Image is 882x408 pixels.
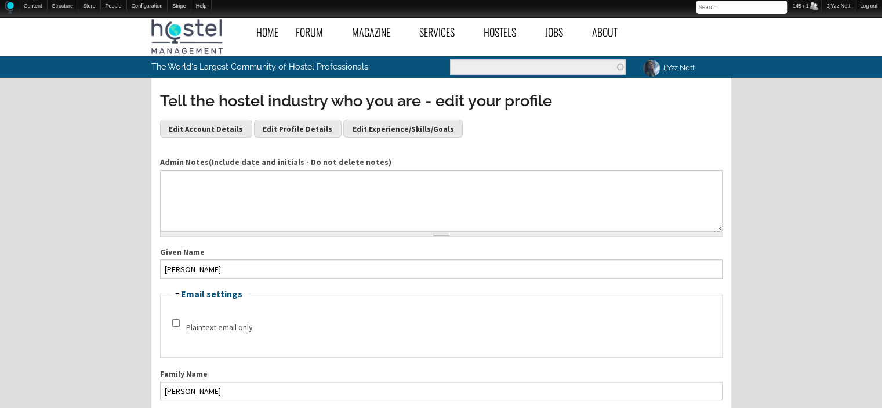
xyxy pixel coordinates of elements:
h3: Tell the hostel industry who you are - edit your profile [160,90,723,112]
a: Home [248,19,287,45]
a: About [583,19,638,45]
img: Hostel Management Home [151,19,223,54]
p: The World's Largest Community of Hostel Professionals. [151,56,393,77]
a: Services [411,19,475,45]
input: Enter the terms you wish to search for. [450,59,626,75]
a: Hostels [475,19,536,45]
input: Search [696,1,787,14]
img: JjYzz Nett's picture [641,58,662,78]
a: Edit Account Details [160,120,252,137]
a: Email settings [181,288,242,299]
label: Given Name [160,246,723,258]
input: Check this option if you do not wish to receive email messages with graphics and styles. [172,319,180,327]
a: Magazine [343,19,411,45]
a: Forum [287,19,343,45]
label: Admin Notes(Include date and initials - Do not delete notes) [160,156,723,168]
a: JjYzz Nett [634,56,702,79]
a: Jobs [536,19,583,45]
img: Home [5,1,14,14]
a: Edit Profile Details [254,120,342,137]
label: Plaintext email only [186,322,253,334]
a: Edit Experience/Skills/Goals [343,120,463,137]
label: Family Name [160,368,723,380]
